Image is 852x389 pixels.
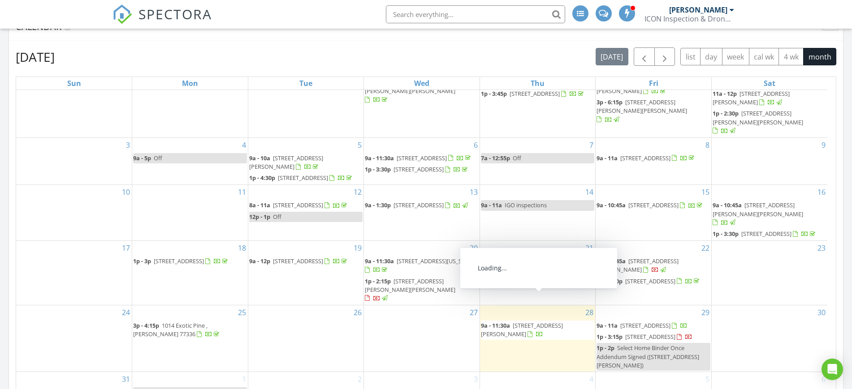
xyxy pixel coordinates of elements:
a: 1p - 3:30p [STREET_ADDRESS] [713,229,826,239]
span: [STREET_ADDRESS][PERSON_NAME] [713,90,790,106]
td: Go to August 17, 2025 [16,241,132,305]
a: 1p - 4:30p [STREET_ADDRESS] [249,173,363,184]
td: Go to August 2, 2025 [711,62,827,138]
td: Go to August 13, 2025 [364,185,480,241]
span: [STREET_ADDRESS][PERSON_NAME][PERSON_NAME] [365,277,455,294]
span: 12p - 1p [249,213,270,221]
a: Go to September 2, 2025 [356,372,363,386]
td: Go to August 21, 2025 [480,241,596,305]
span: [STREET_ADDRESS] [273,201,323,209]
a: Go to August 28, 2025 [584,305,595,320]
a: 3p - 4:15p 1014 Exotic Pine , [PERSON_NAME] 77336 [133,321,247,340]
a: Go to August 20, 2025 [468,241,480,255]
span: Select Home Binder Once Addendum Signed ([STREET_ADDRESS][PERSON_NAME]) [597,344,699,369]
a: 9a - 10:45a [STREET_ADDRESS][PERSON_NAME] [597,256,710,275]
td: Go to August 23, 2025 [711,241,827,305]
a: 1p - 3:30p [STREET_ADDRESS] [365,165,469,173]
a: Go to August 25, 2025 [236,305,248,320]
span: [STREET_ADDRESS] [510,90,560,98]
button: Next month [654,47,675,66]
span: [STREET_ADDRESS] [741,230,791,238]
span: 9a - 11a [481,201,502,209]
a: Go to August 31, 2025 [120,372,132,386]
span: [STREET_ADDRESS] [394,201,444,209]
img: The Best Home Inspection Software - Spectora [112,4,132,24]
span: 9a - 10a [249,154,270,162]
a: 9a - 11:30a [STREET_ADDRESS][PERSON_NAME] [481,321,563,338]
span: 9a - 11a [597,154,618,162]
h2: [DATE] [16,48,55,66]
button: list [680,48,701,65]
span: [STREET_ADDRESS][PERSON_NAME][PERSON_NAME] [481,257,571,274]
a: Go to August 4, 2025 [240,138,248,152]
input: Search everything... [386,5,565,23]
td: Go to August 4, 2025 [132,137,248,185]
button: month [803,48,836,65]
span: [STREET_ADDRESS] [397,154,447,162]
span: 1p - 3p [133,257,151,265]
a: 9a - 11:30a [STREET_ADDRESS][US_STATE] [365,256,479,275]
a: Go to August 22, 2025 [700,241,711,255]
td: Go to August 10, 2025 [16,185,132,241]
span: [STREET_ADDRESS] [278,174,328,182]
a: 9a - 10:45a [STREET_ADDRESS][PERSON_NAME][PERSON_NAME] [713,201,803,226]
a: 9p - 11:15p [STREET_ADDRESS][PERSON_NAME][PERSON_NAME] [481,257,571,282]
td: Go to August 6, 2025 [364,137,480,185]
a: Go to August 19, 2025 [352,241,363,255]
span: 9a - 10:45a [713,201,742,209]
a: Friday [647,77,660,90]
a: 9a - 10:45a [STREET_ADDRESS][PERSON_NAME][PERSON_NAME] [713,200,826,228]
a: Saturday [762,77,777,90]
td: Go to July 28, 2025 [132,62,248,138]
a: Go to August 15, 2025 [700,185,711,199]
span: 9a - 11:30a [365,154,394,162]
a: Go to August 17, 2025 [120,241,132,255]
a: Tuesday [298,77,314,90]
span: 9a - 10:45a [597,201,626,209]
a: [STREET_ADDRESS][PERSON_NAME][PERSON_NAME] [365,78,455,103]
button: week [722,48,749,65]
a: Go to August 12, 2025 [352,185,363,199]
td: Go to August 11, 2025 [132,185,248,241]
span: 1p - 2:15p [365,277,391,285]
a: 9a - 10:45a [STREET_ADDRESS] [597,201,704,209]
td: Go to August 12, 2025 [248,185,364,241]
td: Go to August 14, 2025 [480,185,596,241]
a: 9a - 11:30a [STREET_ADDRESS][US_STATE] [365,257,476,274]
td: Go to August 5, 2025 [248,137,364,185]
a: 3p - 6:15p [STREET_ADDRESS][PERSON_NAME][PERSON_NAME] [597,98,687,123]
a: 2p - 4:30p [STREET_ADDRESS] [597,276,710,287]
span: SPECTORA [138,4,212,23]
a: Go to August 24, 2025 [120,305,132,320]
td: Go to July 31, 2025 [480,62,596,138]
a: 1p - 3:45p [STREET_ADDRESS] [481,89,595,99]
button: Previous month [634,47,655,66]
a: 3p - 6:15p [STREET_ADDRESS][PERSON_NAME][PERSON_NAME] [597,97,710,125]
span: 1p - 3:30p [365,165,391,173]
a: 9a - 11:30a [STREET_ADDRESS] [365,153,479,164]
a: Go to August 14, 2025 [584,185,595,199]
span: [STREET_ADDRESS][PERSON_NAME] [481,321,563,338]
a: 1p - 2:30p [STREET_ADDRESS][PERSON_NAME][PERSON_NAME] [713,108,826,137]
a: 9a - 12p [STREET_ADDRESS] [249,257,349,265]
span: [STREET_ADDRESS] [625,277,675,285]
a: Go to September 6, 2025 [820,372,827,386]
a: 9a - 1:30p [STREET_ADDRESS] [365,201,469,209]
a: 1p - 3p [STREET_ADDRESS] [133,256,247,267]
td: Go to August 24, 2025 [16,305,132,372]
a: 8a - 11a [STREET_ADDRESS] [249,201,349,209]
a: Go to September 5, 2025 [704,372,711,386]
span: [STREET_ADDRESS][PERSON_NAME][PERSON_NAME] [597,98,687,115]
td: Go to August 25, 2025 [132,305,248,372]
td: Go to July 29, 2025 [248,62,364,138]
span: 2p - 4:30p [597,277,623,285]
a: 9a - 10:45a [STREET_ADDRESS] [597,200,710,211]
span: Off [513,154,521,162]
a: Go to August 23, 2025 [816,241,827,255]
span: 1p - 2:30p [713,109,739,117]
span: [STREET_ADDRESS][PERSON_NAME] [597,257,679,274]
span: 1p - 3:45p [481,90,507,98]
a: Go to August 30, 2025 [816,305,827,320]
span: [STREET_ADDRESS] [628,201,679,209]
span: 9a - 11a [597,321,618,329]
